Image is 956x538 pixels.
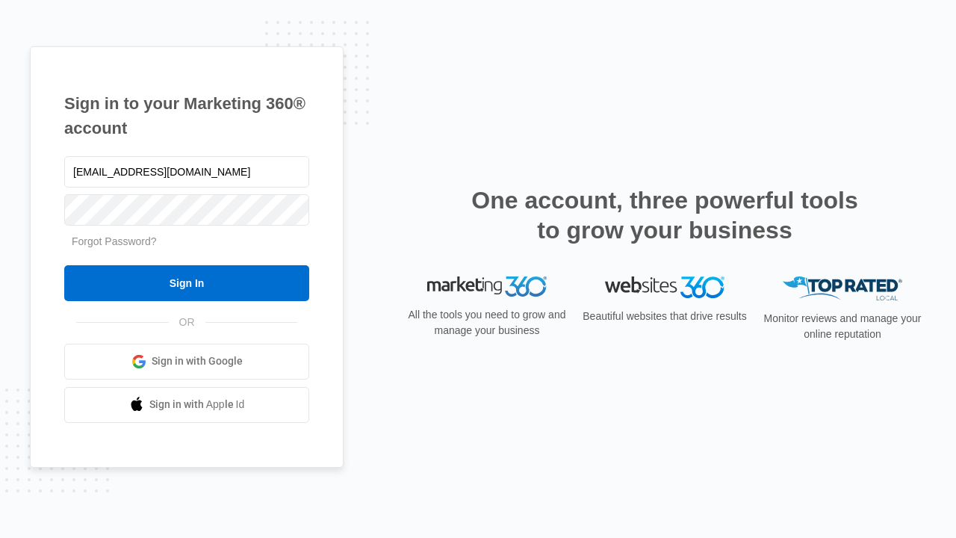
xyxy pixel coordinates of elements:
[64,344,309,380] a: Sign in with Google
[72,235,157,247] a: Forgot Password?
[64,265,309,301] input: Sign In
[467,185,863,245] h2: One account, three powerful tools to grow your business
[152,353,243,369] span: Sign in with Google
[759,311,926,342] p: Monitor reviews and manage your online reputation
[427,276,547,297] img: Marketing 360
[581,309,748,324] p: Beautiful websites that drive results
[64,91,309,140] h1: Sign in to your Marketing 360® account
[783,276,902,301] img: Top Rated Local
[403,307,571,338] p: All the tools you need to grow and manage your business
[64,156,309,188] input: Email
[149,397,245,412] span: Sign in with Apple Id
[64,387,309,423] a: Sign in with Apple Id
[605,276,724,298] img: Websites 360
[169,315,205,330] span: OR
